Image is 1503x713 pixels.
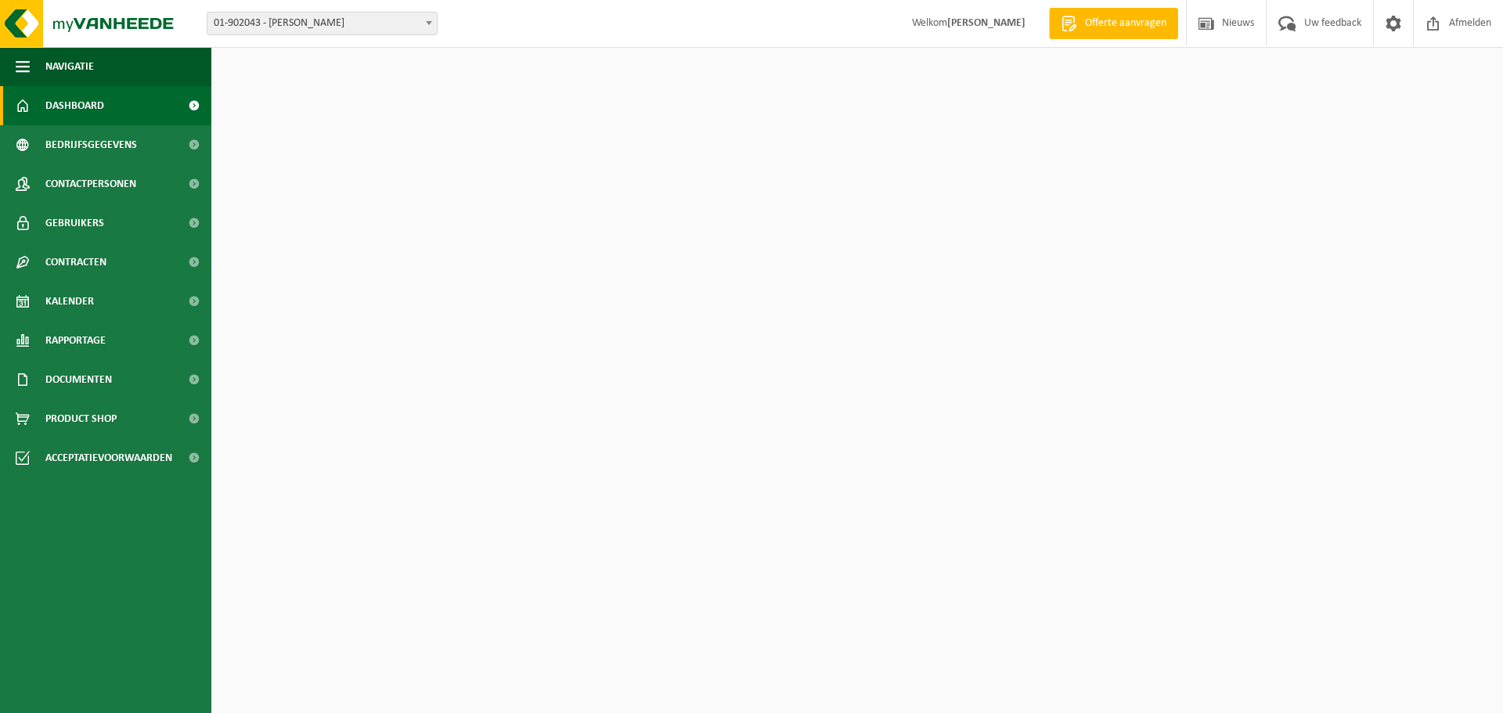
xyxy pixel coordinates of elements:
span: Offerte aanvragen [1081,16,1170,31]
span: Contracten [45,243,106,282]
span: 01-902043 - TOMMELEIN PATRICK - DADIZELE [207,12,438,35]
span: Kalender [45,282,94,321]
strong: [PERSON_NAME] [947,17,1025,29]
span: Gebruikers [45,203,104,243]
span: Dashboard [45,86,104,125]
span: Product Shop [45,399,117,438]
span: Documenten [45,360,112,399]
span: Acceptatievoorwaarden [45,438,172,477]
span: 01-902043 - TOMMELEIN PATRICK - DADIZELE [207,13,437,34]
span: Contactpersonen [45,164,136,203]
span: Navigatie [45,47,94,86]
span: Bedrijfsgegevens [45,125,137,164]
a: Offerte aanvragen [1049,8,1178,39]
span: Rapportage [45,321,106,360]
